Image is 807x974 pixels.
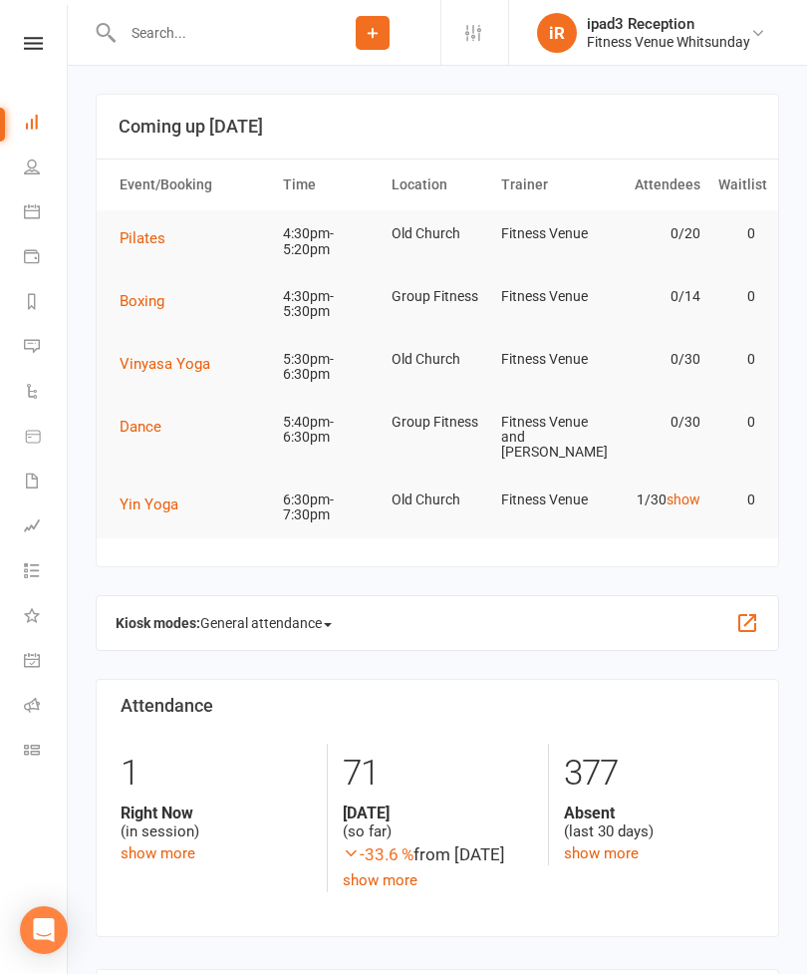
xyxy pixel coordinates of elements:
td: 0 [709,210,764,257]
th: Location [383,160,491,210]
div: 1 [121,744,312,804]
button: Pilates [120,226,179,250]
td: Group Fitness [383,399,491,446]
td: Fitness Venue [492,273,601,320]
div: iR [537,13,577,53]
a: Class kiosk mode [24,730,69,775]
td: Fitness Venue [492,477,601,523]
td: Old Church [383,210,491,257]
a: Reports [24,281,69,326]
span: Boxing [120,292,164,310]
div: ipad3 Reception [587,15,750,33]
a: Product Sales [24,416,69,461]
td: Fitness Venue [492,336,601,383]
td: Group Fitness [383,273,491,320]
button: Vinyasa Yoga [120,352,224,376]
div: Fitness Venue Whitsunday [587,33,750,51]
div: 377 [564,744,754,804]
td: 0 [709,399,764,446]
th: Trainer [492,160,601,210]
td: 0/14 [601,273,709,320]
span: Yin Yoga [120,495,178,513]
th: Attendees [601,160,709,210]
th: Waitlist [709,160,764,210]
td: 4:30pm-5:20pm [274,210,383,273]
td: 0/30 [601,399,709,446]
td: 0 [709,477,764,523]
td: Old Church [383,477,491,523]
a: show more [121,844,195,862]
h3: Attendance [121,696,754,716]
div: (in session) [121,804,312,841]
h3: Coming up [DATE] [119,117,756,137]
td: 0/30 [601,336,709,383]
a: Payments [24,236,69,281]
a: Assessments [24,505,69,550]
td: Fitness Venue [492,210,601,257]
strong: [DATE] [343,804,533,822]
div: (so far) [343,804,533,841]
a: show more [343,871,417,889]
div: from [DATE] [343,841,533,868]
a: People [24,147,69,191]
td: 0/20 [601,210,709,257]
th: Event/Booking [111,160,274,210]
button: Yin Yoga [120,492,192,516]
button: Boxing [120,289,178,313]
td: 6:30pm-7:30pm [274,477,383,539]
span: Pilates [120,229,165,247]
a: Calendar [24,191,69,236]
span: Vinyasa Yoga [120,355,210,373]
a: show more [564,844,639,862]
div: 71 [343,744,533,804]
a: Roll call kiosk mode [24,685,69,730]
td: Fitness Venue and [PERSON_NAME] [492,399,601,477]
input: Search... [117,19,305,47]
td: 0 [709,273,764,320]
td: 4:30pm-5:30pm [274,273,383,336]
a: General attendance kiosk mode [24,640,69,685]
td: 1/30 [601,477,709,523]
div: (last 30 days) [564,804,754,841]
strong: Kiosk modes: [116,615,200,631]
span: Dance [120,418,161,436]
strong: Right Now [121,804,312,822]
td: Old Church [383,336,491,383]
a: What's New [24,595,69,640]
strong: Absent [564,804,754,822]
th: Time [274,160,383,210]
span: -33.6 % [343,844,413,864]
button: Dance [120,415,175,439]
td: 5:40pm-6:30pm [274,399,383,462]
a: show [667,491,700,507]
td: 5:30pm-6:30pm [274,336,383,399]
a: Dashboard [24,102,69,147]
span: General attendance [200,607,332,639]
div: Open Intercom Messenger [20,906,68,954]
td: 0 [709,336,764,383]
